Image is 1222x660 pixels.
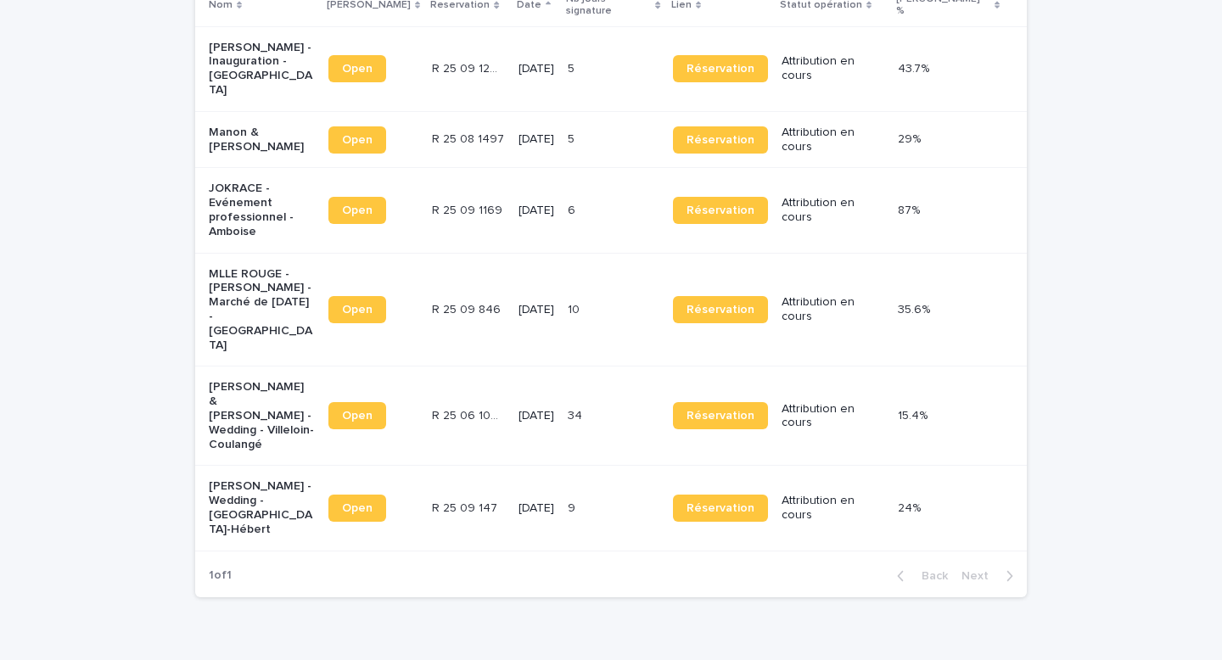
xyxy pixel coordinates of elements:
[568,406,586,423] p: 34
[673,126,768,154] a: Réservation
[328,296,386,323] a: Open
[782,126,884,154] p: Attribution en cours
[519,132,554,147] p: [DATE]
[568,498,579,516] p: 9
[687,204,754,216] span: Réservation
[432,59,507,76] p: R 25 09 1206
[782,54,884,83] p: Attribution en cours
[898,406,931,423] p: 15.4%
[687,134,754,146] span: Réservation
[432,200,506,218] p: R 25 09 1169
[673,197,768,224] a: Réservation
[519,409,554,423] p: [DATE]
[898,299,933,317] p: 35.6%
[342,304,373,316] span: Open
[195,26,1027,111] tr: [PERSON_NAME] - Inauguration - [GEOGRAPHIC_DATA]OpenR 25 09 1206R 25 09 1206 [DATE]55 Réservation...
[195,366,1027,466] tr: [PERSON_NAME] & [PERSON_NAME] - Wedding - Villeloin-CoulangéOpenR 25 06 1043R 25 06 1043 [DATE]34...
[195,466,1027,551] tr: [PERSON_NAME] - Wedding - [GEOGRAPHIC_DATA]-HébertOpenR 25 09 147R 25 09 147 [DATE]99 Réservation...
[195,555,245,596] p: 1 of 1
[342,134,373,146] span: Open
[209,380,315,451] p: [PERSON_NAME] & [PERSON_NAME] - Wedding - Villeloin-Coulangé
[673,402,768,429] a: Réservation
[568,200,579,218] p: 6
[568,129,578,147] p: 5
[782,494,884,523] p: Attribution en cours
[519,303,554,317] p: [DATE]
[883,568,955,584] button: Back
[432,129,507,147] p: R 25 08 1497
[568,59,578,76] p: 5
[328,402,386,429] a: Open
[519,501,554,516] p: [DATE]
[209,182,315,238] p: JOKRACE - Evénement professionnel - Amboise
[673,495,768,522] a: Réservation
[568,299,583,317] p: 10
[673,296,768,323] a: Réservation
[898,129,924,147] p: 29%
[782,295,884,324] p: Attribution en cours
[955,568,1027,584] button: Next
[195,168,1027,253] tr: JOKRACE - Evénement professionnel - AmboiseOpenR 25 09 1169R 25 09 1169 [DATE]66 RéservationAttri...
[328,495,386,522] a: Open
[782,196,884,225] p: Attribution en cours
[342,204,373,216] span: Open
[328,197,386,224] a: Open
[328,126,386,154] a: Open
[432,299,504,317] p: R 25 09 846
[961,570,999,582] span: Next
[195,111,1027,168] tr: Manon & [PERSON_NAME]OpenR 25 08 1497R 25 08 1497 [DATE]55 RéservationAttribution en cours29%29%
[782,402,884,431] p: Attribution en cours
[342,63,373,75] span: Open
[898,200,923,218] p: 87%
[687,63,754,75] span: Réservation
[209,126,315,154] p: Manon & [PERSON_NAME]
[687,304,754,316] span: Réservation
[328,55,386,82] a: Open
[342,502,373,514] span: Open
[209,41,315,98] p: [PERSON_NAME] - Inauguration - [GEOGRAPHIC_DATA]
[432,498,501,516] p: R 25 09 147
[898,498,924,516] p: 24%
[519,62,554,76] p: [DATE]
[673,55,768,82] a: Réservation
[519,204,554,218] p: [DATE]
[687,502,754,514] span: Réservation
[342,410,373,422] span: Open
[898,59,933,76] p: 43.7%
[209,267,315,353] p: MLLE ROUGE - [PERSON_NAME] - Marché de [DATE] - [GEOGRAPHIC_DATA]
[432,406,507,423] p: R 25 06 1043
[195,253,1027,366] tr: MLLE ROUGE - [PERSON_NAME] - Marché de [DATE] - [GEOGRAPHIC_DATA]OpenR 25 09 846R 25 09 846 [DATE...
[687,410,754,422] span: Réservation
[911,570,948,582] span: Back
[209,479,315,536] p: [PERSON_NAME] - Wedding - [GEOGRAPHIC_DATA]-Hébert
